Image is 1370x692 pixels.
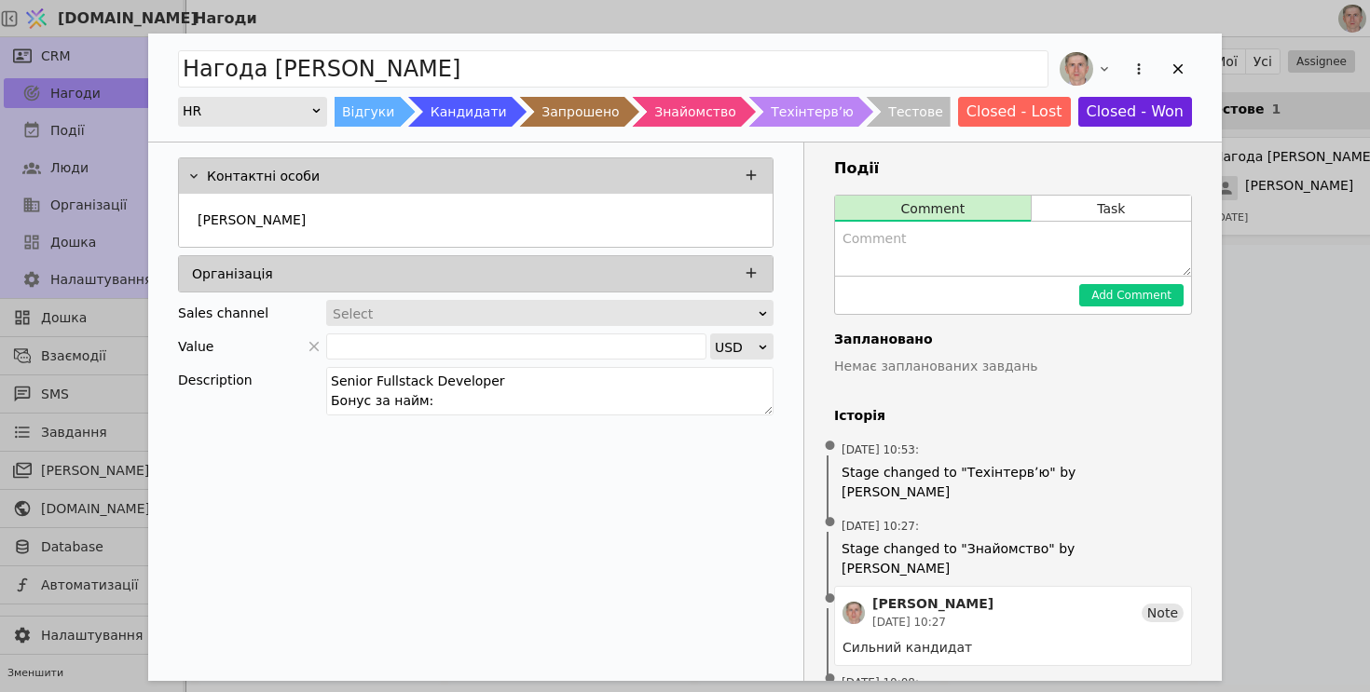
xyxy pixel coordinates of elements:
span: • [821,576,840,623]
img: РS [1060,52,1093,86]
div: Select [333,301,755,327]
div: USD [715,334,757,360]
span: Stage changed to "Знайомство" by [PERSON_NAME] [842,539,1185,578]
span: Stage changed to "Техінтервʼю" by [PERSON_NAME] [842,463,1185,502]
div: Знайомство [654,97,736,127]
span: Value [178,333,213,360]
h4: Заплановано [834,330,1192,349]
p: [PERSON_NAME] [198,210,306,230]
h4: Історія [834,406,1192,426]
span: [DATE] 10:53 : [842,441,919,458]
div: Техінтервʼю [771,97,854,127]
div: Запрошено [541,97,619,127]
textarea: Senior Fullstack Developer Бонус за найм: $900 Зарплата від $4500 Досвід роботи Більше 10 років д... [326,367,774,415]
div: Sales channel [178,300,268,326]
p: Контактні особи [207,167,320,186]
button: Add Comment [1079,284,1184,306]
h3: Події [834,157,1192,180]
div: Тестове [888,97,942,127]
button: Closed - Lost [958,97,1071,127]
span: [DATE] 10:27 : [842,518,919,535]
span: [DATE] 10:08 : [842,674,919,691]
button: Comment [835,196,1031,222]
div: Сильний кандидат [843,638,1184,658]
button: Closed - Won [1078,97,1193,127]
p: Немає запланованих завдань [834,357,1192,376]
div: [PERSON_NAME] [872,594,993,614]
div: Note [1142,604,1184,622]
div: [DATE] 10:27 [872,614,993,631]
button: Task [1032,196,1191,222]
div: Кандидати [431,97,507,127]
span: • [821,499,840,547]
div: Description [178,367,326,393]
img: РS [843,602,865,624]
div: HR [183,98,310,124]
div: Add Opportunity [148,34,1222,681]
span: • [821,423,840,470]
p: Організація [192,265,273,284]
div: Відгуки [342,97,394,127]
